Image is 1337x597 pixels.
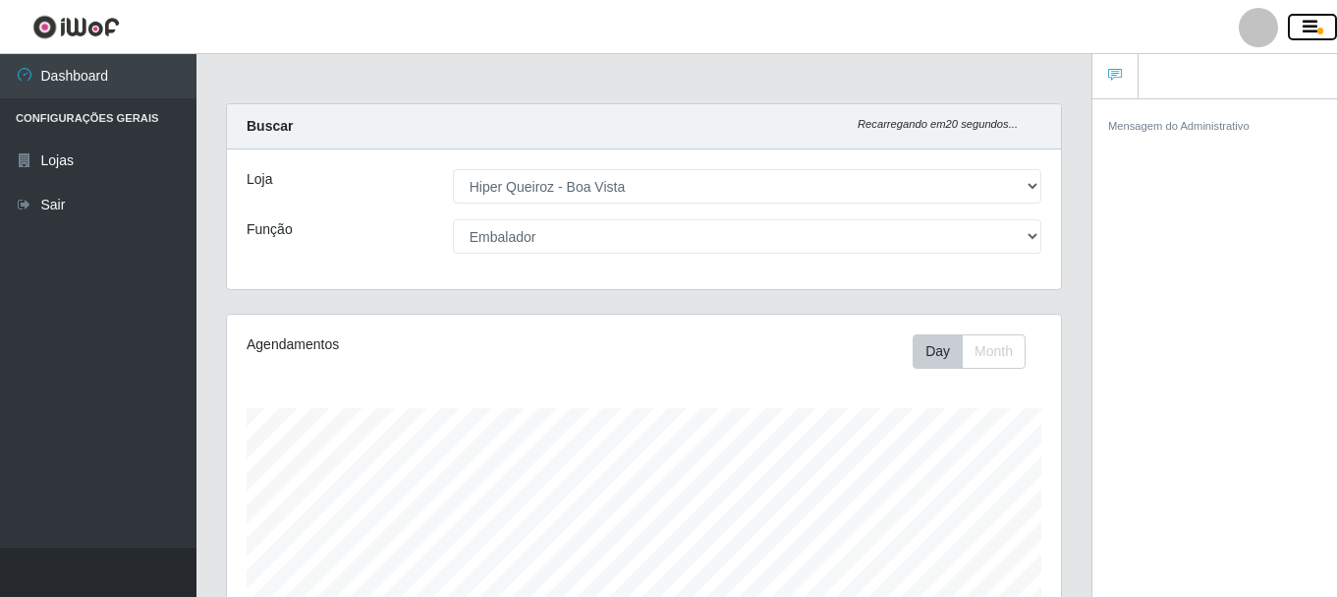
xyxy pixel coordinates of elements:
[247,118,293,134] strong: Buscar
[1108,120,1250,132] small: Mensagem do Administrativo
[247,219,293,240] label: Função
[913,334,1041,369] div: Toolbar with button groups
[858,118,1018,130] i: Recarregando em 20 segundos...
[913,334,963,369] button: Day
[247,169,272,190] label: Loja
[962,334,1026,369] button: Month
[247,334,561,355] div: Agendamentos
[32,15,120,39] img: CoreUI Logo
[913,334,1026,369] div: First group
